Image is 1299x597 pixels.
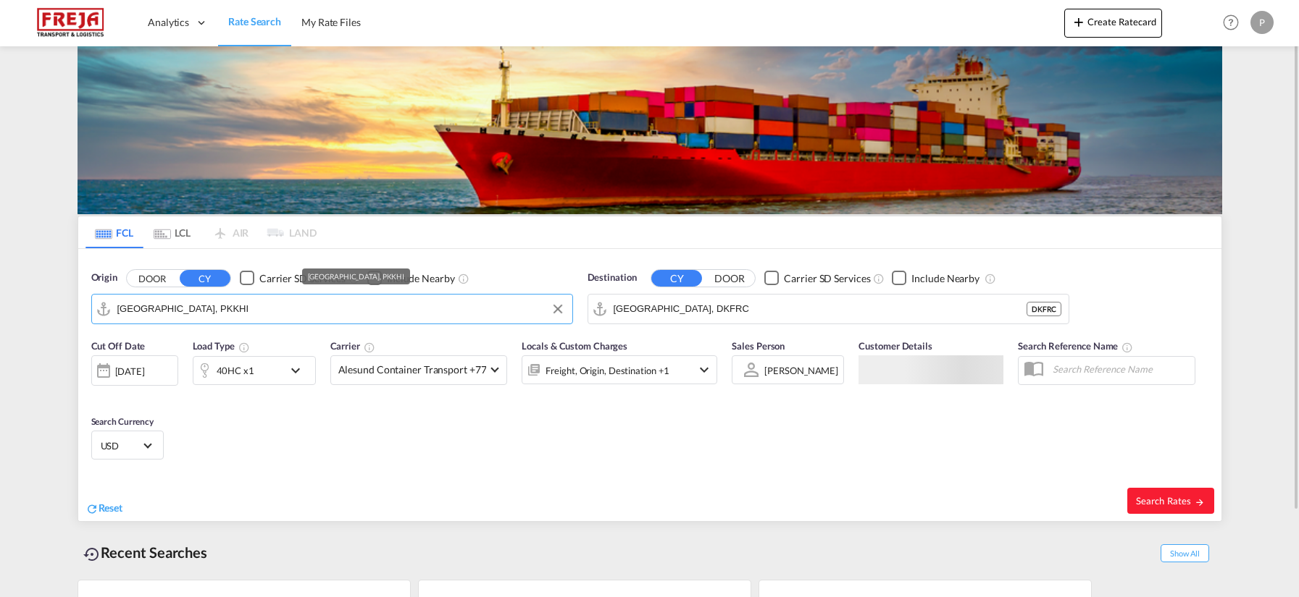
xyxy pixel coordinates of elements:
div: [DATE] [115,365,145,378]
div: P [1250,11,1274,34]
md-icon: Unchecked: Ignores neighbouring ports when fetching rates.Checked : Includes neighbouring ports w... [985,273,996,284]
md-icon: Unchecked: Search for CY (Container Yard) services for all selected carriers.Checked : Search for... [873,273,885,284]
md-icon: icon-plus 400-fg [1070,13,1087,30]
md-icon: icon-chevron-down [287,362,312,379]
md-pagination-wrapper: Use the left and right arrow keys to navigate between tabs [85,216,317,248]
input: Search by Port [117,298,565,320]
div: [DATE] [91,355,178,386]
md-select: Sales Person: Philip Schnoor [763,360,840,381]
md-icon: icon-backup-restore [83,546,101,563]
div: Help [1219,10,1250,36]
input: Search by Port [614,298,1027,320]
div: Origin DOOR CY Checkbox No InkUnchecked: Search for CY (Container Yard) services for all selected... [78,249,1221,521]
span: Reset [99,501,123,514]
span: Load Type [193,340,250,352]
md-input-container: Fredericia, DKFRC [588,295,1069,323]
button: CY [180,270,230,287]
span: Rate Search [228,15,281,27]
div: DKFRC [1027,302,1061,316]
div: [GEOGRAPHIC_DATA], PKKHI [308,268,405,284]
div: [PERSON_NAME] [764,365,838,376]
md-icon: icon-chevron-down [696,361,713,378]
span: Search Rates [1136,495,1206,507]
span: Sales Person [732,340,785,352]
div: Carrier SD Services [784,271,870,286]
button: icon-plus 400-fgCreate Ratecard [1064,9,1162,38]
div: 40HC x1 [217,360,254,381]
span: Origin [91,271,117,285]
div: Carrier SD Services [259,271,346,286]
span: Carrier [330,340,375,352]
md-checkbox: Checkbox No Ink [892,271,980,286]
div: Freight Origin Destination Factory Stuffingicon-chevron-down [522,355,717,384]
button: DOOR [127,270,177,287]
span: Show All [1161,544,1208,562]
div: Freight Origin Destination Factory Stuffing [546,360,669,381]
span: Search Currency [91,416,154,427]
md-tab-item: LCL [143,216,201,248]
span: Destination [588,271,637,285]
button: DOOR [704,270,755,287]
div: Include Nearby [911,271,980,286]
span: Analytics [148,15,189,30]
span: Cut Off Date [91,340,146,352]
span: Help [1219,10,1243,35]
md-icon: icon-refresh [85,502,99,515]
img: 586607c025bf11f083711d99603023e7.png [22,7,120,39]
md-tab-item: FCL [85,216,143,248]
span: Search Reference Name [1018,340,1133,352]
md-icon: icon-information-outline [238,342,250,353]
div: Recent Searches [78,536,214,569]
button: Clear Input [547,298,569,320]
md-checkbox: Checkbox No Ink [240,271,346,286]
md-checkbox: Checkbox No Ink [367,271,455,286]
div: icon-refreshReset [85,501,123,517]
md-icon: icon-arrow-right [1195,497,1205,507]
md-icon: Unchecked: Ignores neighbouring ports when fetching rates.Checked : Includes neighbouring ports w... [458,273,469,284]
div: 40HC x1icon-chevron-down [193,356,316,385]
md-input-container: Karachi, PKKHI [92,295,572,323]
button: Search Ratesicon-arrow-right [1127,488,1214,514]
md-datepicker: Select [91,384,102,404]
md-select: Select Currency: $ USDUnited States Dollar [99,435,156,456]
md-checkbox: Checkbox No Ink [764,271,870,286]
span: USD [101,439,141,452]
md-icon: Your search will be saved by the below given name [1122,342,1133,353]
img: LCL+%26+FCL+BACKGROUND.png [78,46,1222,214]
span: Customer Details [859,340,932,352]
div: Include Nearby [387,271,455,286]
button: CY [651,270,702,287]
md-icon: The selected Trucker/Carrierwill be displayed in the rate results If the rates are from another f... [364,342,375,353]
input: Search Reference Name [1045,358,1195,380]
span: Alesund Container Transport +77 [338,363,487,377]
span: My Rate Files [301,16,361,28]
span: Locals & Custom Charges [522,340,627,352]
